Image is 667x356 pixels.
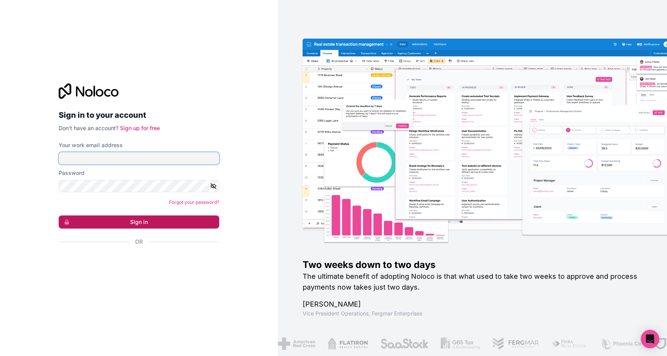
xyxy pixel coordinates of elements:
[59,152,219,164] input: Email address
[441,337,480,350] img: /assets/gbstax-C-GtDUiK.png
[59,215,219,229] button: Sign in
[600,337,642,350] img: /assets/phoenix-BREaitsQ.png
[59,108,219,122] h2: Sign in to your account
[135,238,143,246] span: Or
[328,337,368,350] img: /assets/flatiron-C8eUkumj.png
[303,310,642,317] h1: Vice President Operations , Fergmar Enterprises
[59,125,119,131] span: Don't have an account?
[59,180,219,192] input: Password
[303,299,642,310] h1: [PERSON_NAME]
[169,199,219,205] a: Forgot your password?
[55,254,217,271] iframe: Sign in with Google Button
[492,337,539,350] img: /assets/fergmar-CudnrXN5.png
[120,125,160,131] a: Sign up for free
[552,337,588,350] img: /assets/fiera-fwj2N5v4.png
[641,330,659,348] div: Open Intercom Messenger
[303,259,642,271] h1: Two weeks down to two days
[303,271,642,293] h2: The ultimate benefit of adopting Noloco is that what used to take two weeks to approve and proces...
[59,141,123,149] label: Your work email address
[59,169,85,177] label: Password
[278,337,315,350] img: /assets/american-red-cross-BAupjrZR.png
[380,337,428,350] img: /assets/saastock-C6Zbiodz.png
